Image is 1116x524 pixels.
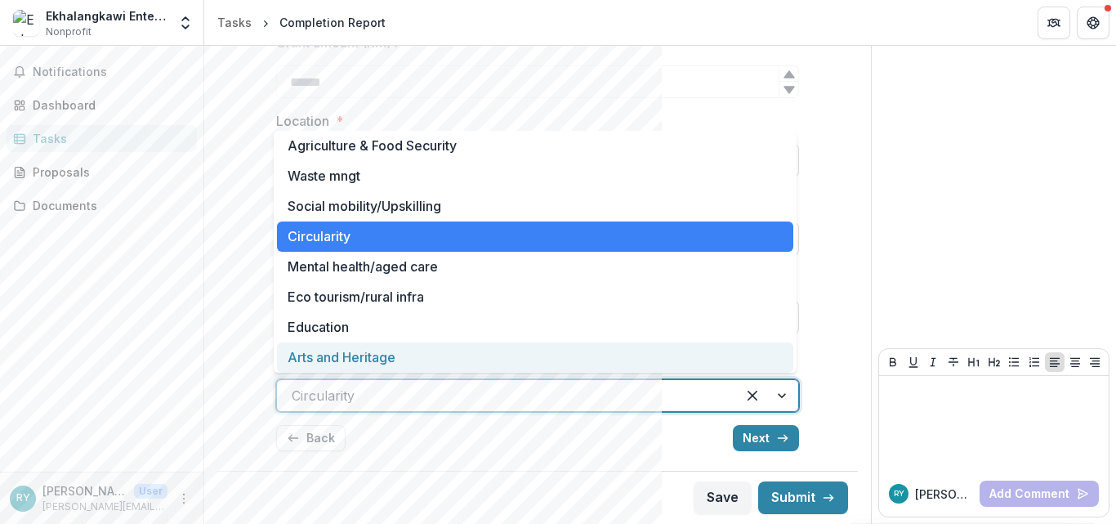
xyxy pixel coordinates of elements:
div: Documents [33,197,184,214]
a: Dashboard [7,92,197,119]
div: Mental health/aged care [277,252,793,282]
div: Tasks [217,14,252,31]
p: Location [276,111,329,131]
button: Heading 2 [984,352,1004,372]
a: Documents [7,192,197,219]
div: Clear selected options [739,383,766,409]
button: Italicize [923,352,943,372]
div: Social mobility/Upskilling [277,191,793,222]
div: Rebecca Yau [16,493,30,504]
div: Waste mngt [277,161,793,191]
img: Ekhalangkawi Enterprise [13,10,39,36]
p: [PERSON_NAME] [915,486,973,503]
div: Tasks [33,130,184,147]
div: Proposals [33,163,184,181]
a: Proposals [7,159,197,186]
a: Tasks [7,125,197,152]
button: Save [694,481,752,514]
button: Bold [883,352,903,372]
button: More [174,489,194,508]
p: [PERSON_NAME] [42,482,127,499]
div: Arts and Heritage [277,343,793,373]
div: Completion Report [279,14,386,31]
div: Rebecca Yau [894,490,904,498]
button: Add Comment [980,481,1099,507]
button: Get Help [1077,7,1109,39]
button: Bullet List [1004,352,1024,372]
span: Notifications [33,65,190,79]
button: Align Right [1085,352,1105,372]
p: User [134,484,167,499]
button: Next [733,425,799,451]
button: Heading 1 [964,352,984,372]
button: Underline [904,352,923,372]
div: Dashboard [33,96,184,114]
div: Ekhalangkawi Enterprise [46,7,167,25]
div: Select options list [274,131,797,373]
button: Back [276,425,346,451]
button: Submit [758,481,848,514]
button: Partners [1038,7,1070,39]
button: Open entity switcher [174,7,197,39]
a: Tasks [211,11,258,34]
p: [PERSON_NAME][EMAIL_ADDRESS][DOMAIN_NAME] [42,499,167,514]
button: Strike [944,352,963,372]
div: Circularity [277,222,793,252]
div: Education [277,312,793,343]
nav: breadcrumb [211,11,392,34]
button: Notifications [7,59,197,85]
span: Nonprofit [46,25,92,39]
div: Eco tourism/rural infra [277,282,793,312]
button: Align Left [1045,352,1065,372]
button: Ordered List [1024,352,1044,372]
button: Align Center [1065,352,1085,372]
div: Agriculture & Food Security [277,131,793,161]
